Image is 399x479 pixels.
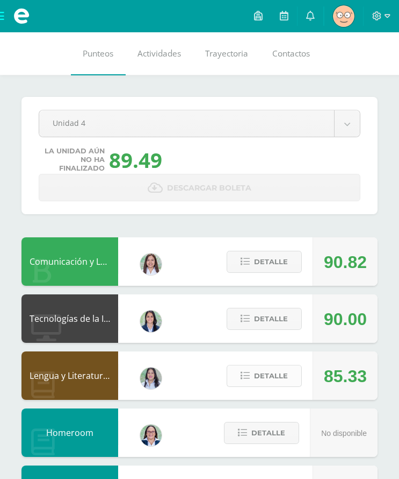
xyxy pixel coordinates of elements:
a: Contactos [260,32,322,75]
span: Detalle [254,309,288,329]
img: 571966f00f586896050bf2f129d9ef0a.png [140,425,162,446]
span: Actividades [137,48,181,59]
img: acecb51a315cac2de2e3deefdb732c9f.png [140,253,162,275]
span: Detalle [254,366,288,386]
span: Detalle [251,423,285,443]
a: Trayectoria [193,32,260,75]
span: Unidad 4 [53,110,321,136]
div: 90.00 [324,295,367,343]
a: Unidad 4 [39,110,360,137]
a: Punteos [71,32,126,75]
div: Homeroom [21,408,118,457]
button: Detalle [224,422,299,444]
span: Descargar boleta [167,175,251,201]
span: No disponible [321,429,367,438]
div: 90.82 [324,238,367,286]
div: 85.33 [324,352,367,400]
button: Detalle [227,251,302,273]
div: 89.49 [109,146,162,174]
div: Lengua y Literatura 4 [21,351,118,400]
button: Detalle [227,308,302,330]
div: Comunicación y Lenguaje L3 Inglés 4 [21,237,118,286]
a: Actividades [126,32,193,75]
span: Trayectoria [205,48,248,59]
img: df6a3bad71d85cf97c4a6d1acf904499.png [140,368,162,389]
span: La unidad aún no ha finalizado [44,147,105,173]
img: 7489ccb779e23ff9f2c3e89c21f82ed0.png [140,311,162,332]
span: Contactos [272,48,310,59]
div: Tecnologías de la Información y la Comunicación 4 [21,294,118,343]
span: Punteos [83,48,113,59]
button: Detalle [227,365,302,387]
img: 6366ed5ed987100471695a0532754633.png [333,5,354,27]
span: Detalle [254,252,288,272]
